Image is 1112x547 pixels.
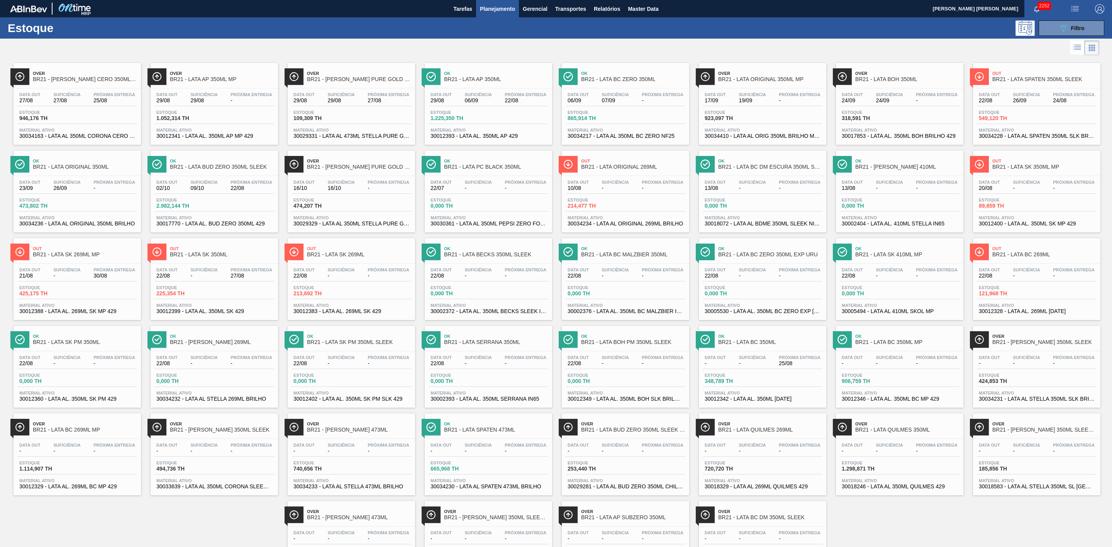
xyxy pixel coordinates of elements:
[1039,20,1104,36] button: Filtro
[293,133,409,139] span: 30029331 - LATA AL 473ML STELLA PURE GOLD
[327,268,354,272] span: Suficiência
[992,246,1097,251] span: Out
[327,92,354,97] span: Suficiência
[293,215,409,220] span: Material ativo
[368,268,409,272] span: Próxima Entrega
[8,232,145,320] a: ÍconeOutBR21 - LATA SK 269ML MPData out21/08Suficiência-Próxima Entrega30/08Estoque425,175 THMate...
[19,268,41,272] span: Data out
[779,185,820,191] span: -
[916,268,958,272] span: Próxima Entrega
[705,203,759,209] span: 0,000 TH
[293,98,315,103] span: 29/08
[581,164,685,170] span: BR21 - LATA ORIGINAL 269ML
[581,252,685,257] span: BR21 - LATA BC MALZBIER 350ML
[156,273,178,279] span: 22/08
[718,164,822,170] span: BR21 - LATA BC DM ESCURA 350ML SLEEK
[419,232,556,320] a: ÍconeOkBR21 - LATA BECKS 350ML SLEEKData out22/08Suficiência-Próxima Entrega-Estoque0,000 THMater...
[705,115,759,121] span: 923,097 TH
[444,159,548,163] span: Ok
[15,159,25,169] img: Ícone
[837,72,847,81] img: Ícone
[842,215,958,220] span: Material ativo
[842,98,863,103] span: 24/09
[1013,185,1040,191] span: -
[568,92,589,97] span: Data out
[293,273,315,279] span: 22/08
[842,92,863,97] span: Data out
[93,92,135,97] span: Próxima Entrega
[1013,98,1040,103] span: 26/09
[979,180,1000,185] span: Data out
[453,4,472,14] span: Tarefas
[53,180,80,185] span: Suficiência
[855,164,959,170] span: BR21 - LATA STELLA 410ML
[739,98,766,103] span: 19/09
[152,247,162,257] img: Ícone
[444,164,548,170] span: BR21 - LATA PC BLACK 350ML
[842,180,863,185] span: Data out
[19,128,135,132] span: Material ativo
[739,268,766,272] span: Suficiência
[93,185,135,191] span: -
[556,232,693,320] a: ÍconeOkBR21 - LATA BC MALZBIER 350MLData out22/08Suficiência-Próxima Entrega-Estoque0,000 THMater...
[145,145,282,232] a: ÍconeOkBR21 - LATA BUD ZERO 350ML SLEEKData out02/10Suficiência09/10Próxima Entrega22/08Estoque2....
[282,232,419,320] a: ÍconeOutBR21 - LATA SK 269MLData out22/08Suficiência-Próxima Entrega-Estoque213,692 THMaterial at...
[170,164,274,170] span: BR21 - LATA BUD ZERO 350ML SLEEK
[431,221,546,227] span: 30030361 - LATA AL 350ML PEPSI ZERO FOSCA NIV24
[876,180,903,185] span: Suficiência
[431,268,452,272] span: Data out
[705,98,726,103] span: 17/09
[779,92,820,97] span: Próxima Entrega
[152,159,162,169] img: Ícone
[368,92,409,97] span: Próxima Entrega
[700,72,710,81] img: Ícone
[293,203,347,209] span: 474,207 TH
[15,72,25,81] img: Ícone
[327,273,354,279] span: -
[464,268,492,272] span: Suficiência
[293,268,315,272] span: Data out
[628,4,658,14] span: Master Data
[718,246,822,251] span: Ok
[837,159,847,169] img: Ícone
[979,133,1095,139] span: 30034228 - LATA AL SPATEN 350ML SLK BRILHO
[705,110,759,115] span: Estoque
[431,215,546,220] span: Material ativo
[837,247,847,257] img: Ícone
[19,273,41,279] span: 21/08
[505,92,546,97] span: Próxima Entrega
[642,180,683,185] span: Próxima Entrega
[979,268,1000,272] span: Data out
[431,198,485,202] span: Estoque
[444,252,548,257] span: BR21 - LATA BECKS 350ML SLEEK
[602,92,629,97] span: Suficiência
[705,268,726,272] span: Data out
[53,98,80,103] span: 27/08
[19,92,41,97] span: Data out
[1095,4,1104,14] img: Logout
[19,133,135,139] span: 30034163 - LATA AL 350ML CORONA CERO SLEEK
[231,185,272,191] span: 22/08
[555,4,586,14] span: Transportes
[19,98,41,103] span: 27/08
[464,180,492,185] span: Suficiência
[33,246,137,251] span: Out
[602,180,629,185] span: Suficiência
[419,145,556,232] a: ÍconeOkBR21 - LATA PC BLACK 350MLData out22/07Suficiência-Próxima Entrega-Estoque0,000 THMaterial...
[190,185,217,191] span: 09/10
[156,128,272,132] span: Material ativo
[19,198,73,202] span: Estoque
[307,76,411,82] span: BR21 - LATA STELLA PURE GOLD 473ML
[568,180,589,185] span: Data out
[480,4,515,14] span: Planejamento
[231,92,272,97] span: Próxima Entrega
[156,215,272,220] span: Material ativo
[444,76,548,82] span: BR21 - LATA AP 350ML
[156,185,178,191] span: 02/10
[93,273,135,279] span: 30/08
[431,133,546,139] span: 30012393 - LATA AL. 350ML AP 429
[581,71,685,76] span: Ok
[190,98,217,103] span: 29/08
[505,180,546,185] span: Próxima Entrega
[693,232,830,320] a: ÍconeOkBR21 - LATA BC ZERO 350ML EXP URUData out22/08Suficiência-Próxima Entrega-Estoque0,000 THM...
